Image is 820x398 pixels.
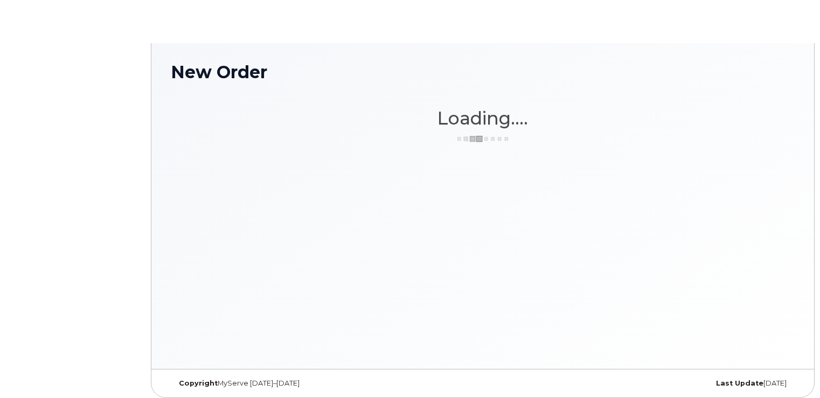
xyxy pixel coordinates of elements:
[179,379,218,387] strong: Copyright
[171,379,379,388] div: MyServe [DATE]–[DATE]
[171,63,795,81] h1: New Order
[587,379,795,388] div: [DATE]
[716,379,763,387] strong: Last Update
[171,108,795,128] h1: Loading....
[456,135,510,143] img: ajax-loader-3a6953c30dc77f0bf724df975f13086db4f4c1262e45940f03d1251963f1bf2e.gif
